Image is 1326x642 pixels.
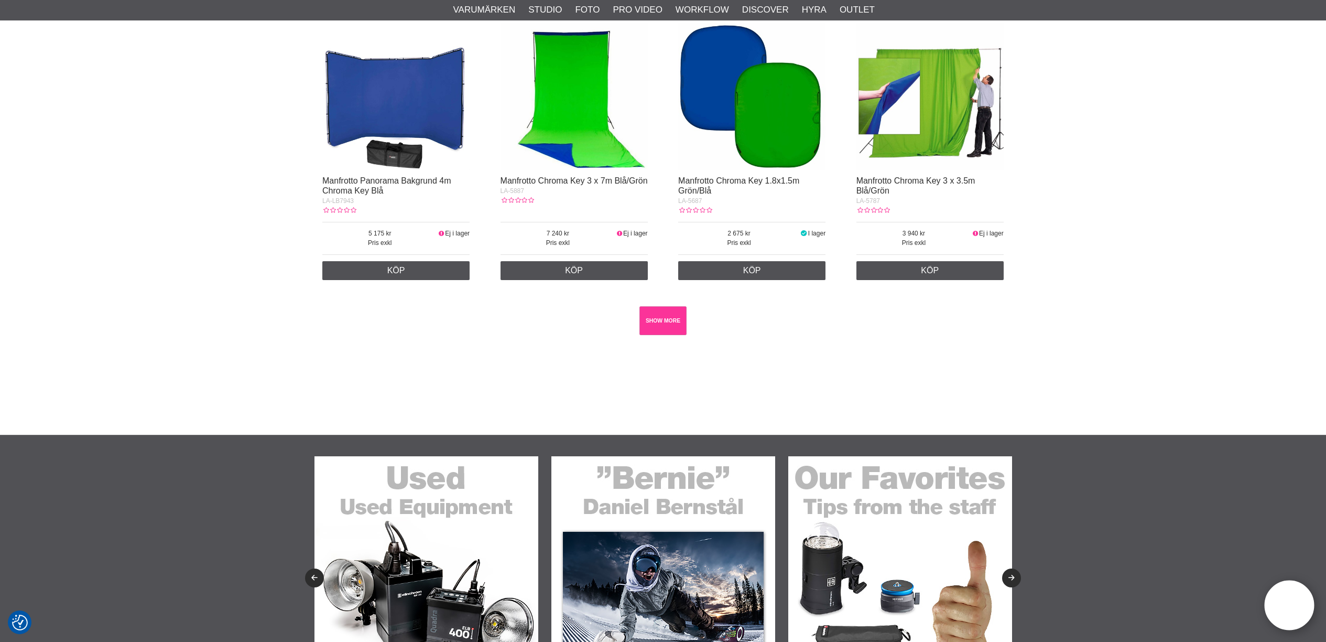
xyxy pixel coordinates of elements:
[322,238,438,248] span: Pris exkl
[528,3,562,17] a: Studio
[856,238,972,248] span: Pris exkl
[856,229,972,238] span: 3 940
[856,261,1004,280] a: Köp
[575,3,600,17] a: Foto
[971,230,979,237] i: Ej i lager
[438,230,445,237] i: Ej i lager
[742,3,789,17] a: Discover
[501,229,616,238] span: 7 240
[802,3,827,17] a: Hyra
[856,206,890,215] div: Kundbetyg: 0
[678,176,799,195] a: Manfrotto Chroma Key 1.8x1.5m Grön/Blå
[615,230,623,237] i: Ej i lager
[678,23,825,170] img: Manfrotto Chroma Key 1.8x1.5m Grön/Blå
[678,261,825,280] a: Köp
[322,261,470,280] a: Köp
[322,176,451,195] a: Manfrotto Panorama Bakgrund 4m Chroma Key Blå
[678,206,712,215] div: Kundbetyg: 0
[453,3,516,17] a: Varumärken
[501,176,648,185] a: Manfrotto Chroma Key 3 x 7m Blå/Grön
[445,230,470,237] span: Ej i lager
[322,23,470,170] img: Manfrotto Panorama Bakgrund 4m Chroma Key Blå
[678,229,800,238] span: 2 675
[678,197,702,205] span: LA-5687
[501,187,524,195] span: LA-5887
[1002,569,1021,587] button: Next
[808,230,825,237] span: I lager
[840,3,875,17] a: Outlet
[856,23,1004,170] img: Manfrotto Chroma Key 3 x 3.5m Blå/Grön
[678,238,800,248] span: Pris exkl
[623,230,648,237] span: Ej i lager
[501,196,534,205] div: Kundbetyg: 0
[322,197,354,205] span: LA-LB7943
[501,23,648,170] img: Manfrotto Chroma Key 3 x 7m Blå/Grön
[12,615,28,630] img: Revisit consent button
[12,613,28,632] button: Samtyckesinställningar
[501,261,648,280] a: Köp
[322,229,438,238] span: 5 175
[322,206,356,215] div: Kundbetyg: 0
[856,197,880,205] span: LA-5787
[676,3,729,17] a: Workflow
[979,230,1004,237] span: Ej i lager
[856,176,975,195] a: Manfrotto Chroma Key 3 x 3.5m Blå/Grön
[305,569,324,587] button: Previous
[800,230,808,237] i: I lager
[501,238,616,248] span: Pris exkl
[639,306,687,335] a: SHOW MORE
[613,3,662,17] a: Pro Video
